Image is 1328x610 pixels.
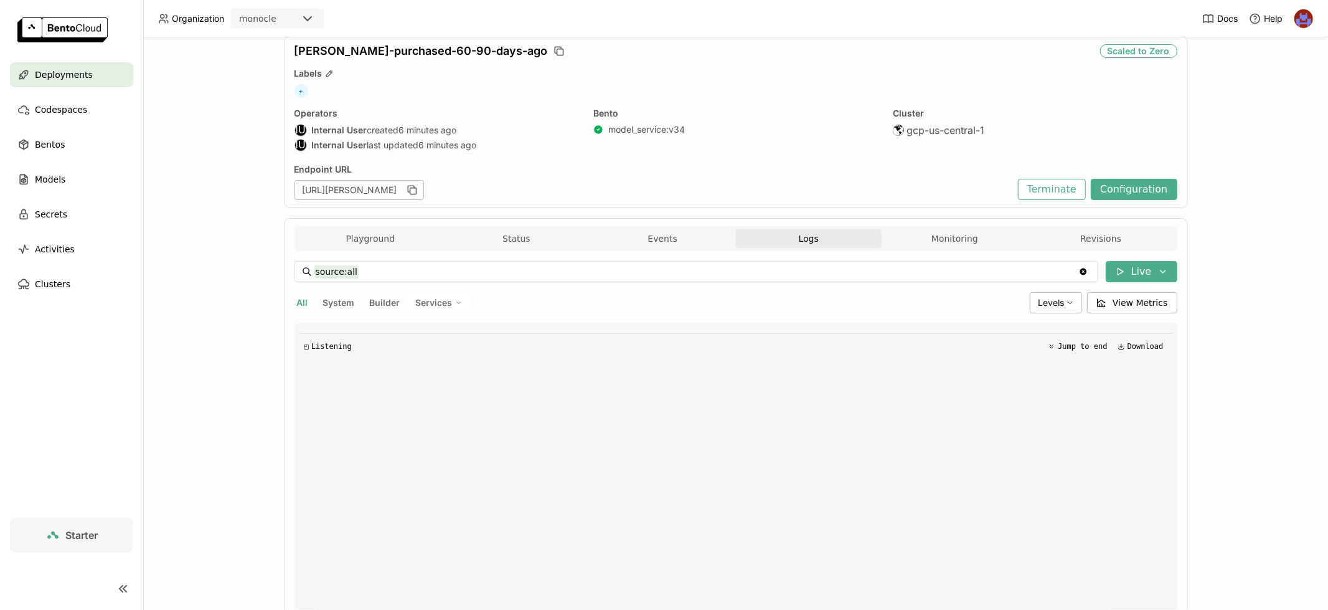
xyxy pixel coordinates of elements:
button: Terminate [1018,179,1086,200]
button: Playground [298,229,444,248]
div: monocle [239,12,276,25]
div: Levels [1030,292,1082,313]
span: Docs [1217,13,1238,24]
a: Secrets [10,202,133,227]
span: Builder [370,297,400,308]
button: Monitoring [882,229,1028,248]
div: created [294,124,579,136]
a: Activities [10,237,133,262]
div: Internal User [294,139,307,151]
div: Labels [294,68,1177,79]
button: System [321,295,357,311]
a: model_service:v34 [608,124,685,135]
div: [URL][PERSON_NAME] [294,180,424,200]
span: Organization [172,13,224,24]
span: Clusters [35,277,70,292]
input: Search [314,262,1078,282]
span: Starter [65,529,98,541]
button: Live [1106,261,1177,282]
span: View Metrics [1113,297,1168,309]
a: Docs [1202,12,1238,25]
img: Noa Tavron [1294,9,1313,28]
span: System [323,297,355,308]
button: View Metrics [1087,292,1177,313]
div: last updated [294,139,579,151]
div: Endpoint URL [294,164,1012,175]
svg: Clear value [1078,267,1088,277]
strong: Internal User [312,140,367,151]
span: Services [416,297,453,308]
a: Deployments [10,62,133,87]
span: Logs [799,233,819,244]
span: Help [1264,13,1283,24]
button: Events [590,229,736,248]
a: Bentos [10,132,133,157]
span: Secrets [35,207,67,222]
a: Clusters [10,272,133,297]
span: ◰ [304,342,309,351]
div: Cluster [893,108,1177,119]
a: Models [10,167,133,192]
button: All [294,295,311,311]
span: Deployments [35,67,93,82]
span: 6 minutes ago [419,140,477,151]
button: Jump to end [1044,339,1111,354]
div: Services [408,292,471,313]
div: Internal User [294,124,307,136]
div: Scaled to Zero [1100,44,1177,58]
div: IU [295,125,306,136]
div: Bento [593,108,878,119]
div: Help [1249,12,1283,25]
div: Listening [304,342,352,351]
div: Operators [294,108,579,119]
span: 6 minutes ago [399,125,457,136]
a: Starter [10,518,133,553]
div: IU [295,140,306,151]
input: Selected monocle. [278,13,279,26]
span: All [297,297,308,308]
span: Activities [35,242,75,257]
img: logo [17,17,108,42]
button: Configuration [1091,179,1177,200]
span: Codespaces [35,102,87,117]
span: + [294,84,308,98]
span: gcp-us-central-1 [907,124,984,136]
button: Download [1114,339,1167,354]
a: Codespaces [10,97,133,122]
button: Status [443,229,590,248]
button: Revisions [1028,229,1174,248]
span: Levels [1038,297,1064,308]
strong: Internal User [312,125,367,136]
span: Models [35,172,65,187]
span: Bentos [35,137,65,152]
button: Builder [367,295,403,311]
span: [PERSON_NAME]-purchased-60-90-days-ago [294,44,548,58]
